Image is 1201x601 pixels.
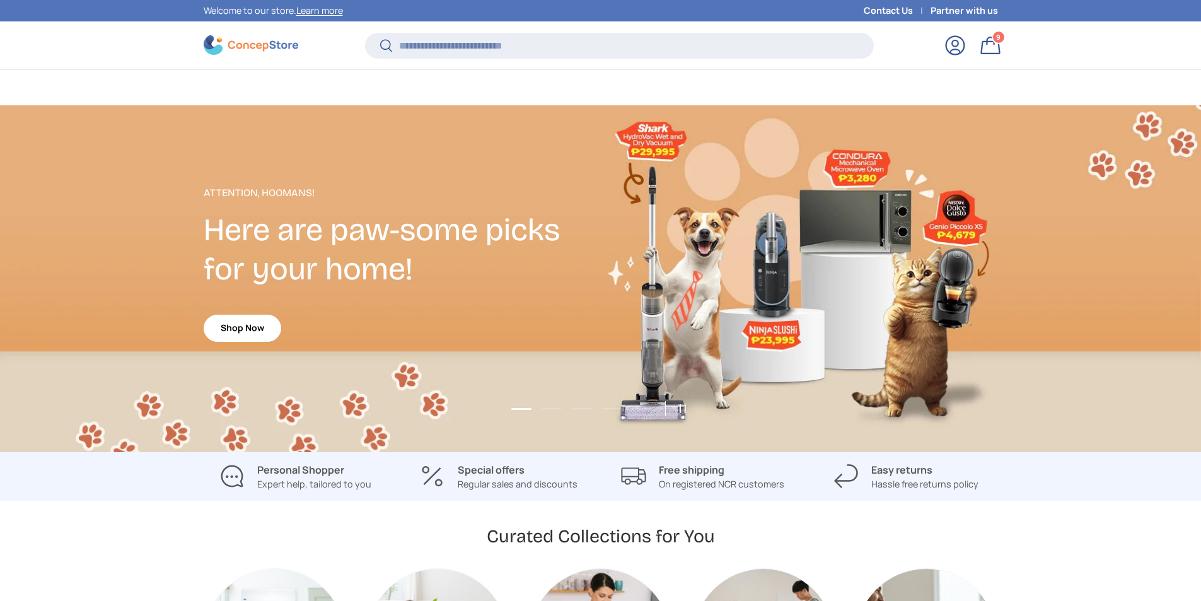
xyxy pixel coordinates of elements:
p: Welcome to our store. [204,4,343,18]
p: Regular sales and discounts [458,477,577,491]
a: Special offers Regular sales and discounts [407,462,591,491]
a: Personal Shopper Expert help, tailored to you [204,462,387,491]
span: 9 [996,32,1001,42]
a: Easy returns Hassle free returns policy [815,462,998,491]
strong: Easy returns [871,463,932,477]
strong: Special offers [458,463,525,477]
strong: Personal Shopper [257,463,344,477]
a: Partner with us [931,4,998,18]
p: Expert help, tailored to you [257,477,371,491]
p: On registered NCR customers [659,477,784,491]
img: ConcepStore [204,35,298,55]
a: Learn more [296,4,343,16]
a: Contact Us [864,4,931,18]
a: Shop Now [204,315,281,342]
a: Free shipping On registered NCR customers [611,462,794,491]
h2: Here are paw-some picks for your home! [204,211,601,289]
p: Hassle free returns policy [871,477,978,491]
h2: Curated Collections for You [487,525,715,548]
p: Attention, Hoomans! [204,185,601,201]
strong: Free shipping [659,463,724,477]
